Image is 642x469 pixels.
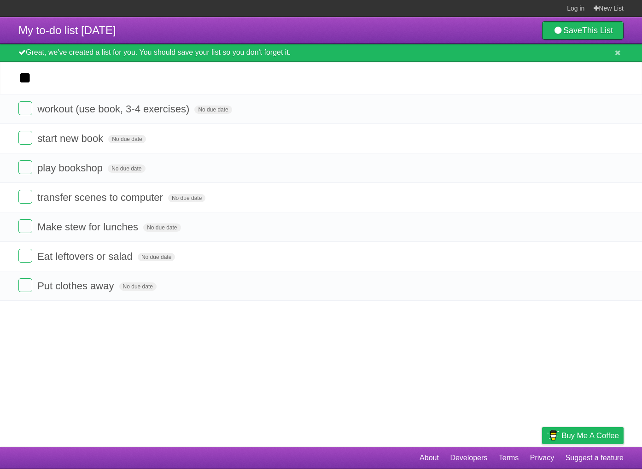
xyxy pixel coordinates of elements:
b: This List [582,26,613,35]
span: No due date [143,223,181,232]
label: Done [18,249,32,263]
span: No due date [108,164,145,173]
span: workout (use book, 3-4 exercises) [37,103,192,115]
span: Buy me a coffee [561,428,619,444]
a: SaveThis List [542,21,624,40]
span: My to-do list [DATE] [18,24,116,36]
span: No due date [119,282,157,291]
a: Privacy [530,449,554,467]
span: Eat leftovers or salad [37,251,135,262]
label: Done [18,131,32,145]
a: About [420,449,439,467]
label: Done [18,190,32,204]
span: No due date [108,135,146,143]
span: No due date [194,106,232,114]
label: Done [18,101,32,115]
label: Done [18,160,32,174]
span: Make stew for lunches [37,221,140,233]
span: No due date [138,253,175,261]
img: Buy me a coffee [547,428,559,443]
a: Suggest a feature [566,449,624,467]
span: start new book [37,133,105,144]
span: play bookshop [37,162,105,174]
a: Terms [499,449,519,467]
label: Done [18,219,32,233]
span: Put clothes away [37,280,116,292]
a: Buy me a coffee [542,427,624,444]
a: Developers [450,449,487,467]
span: transfer scenes to computer [37,192,165,203]
label: Done [18,278,32,292]
span: No due date [168,194,205,202]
